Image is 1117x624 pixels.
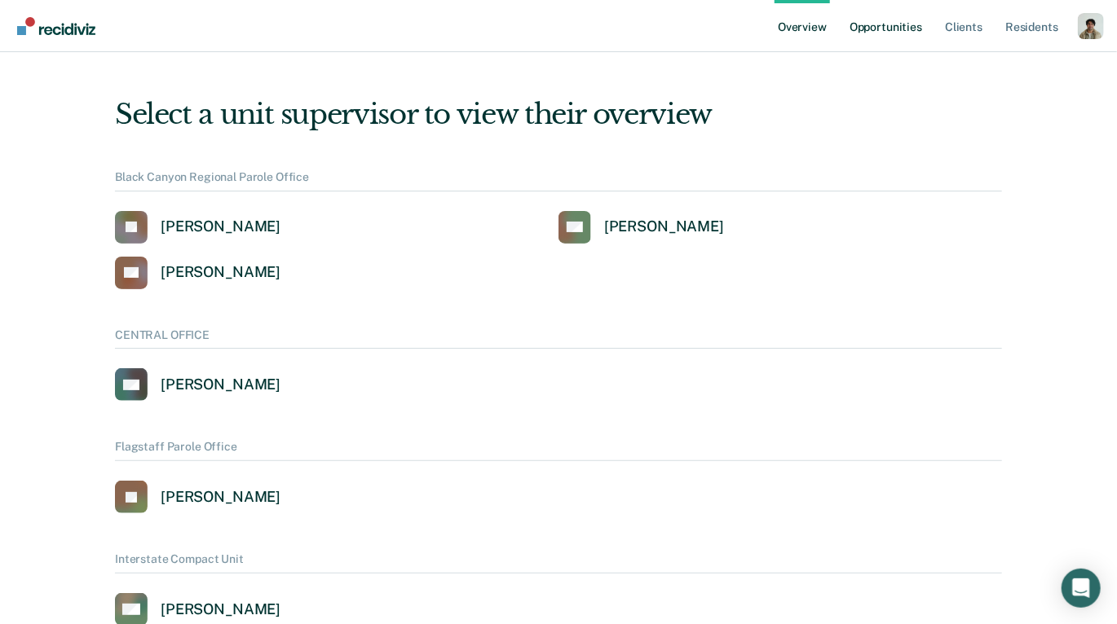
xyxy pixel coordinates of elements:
div: [PERSON_NAME] [161,600,280,619]
div: [PERSON_NAME] [161,263,280,282]
div: CENTRAL OFFICE [115,328,1002,349]
div: [PERSON_NAME] [604,218,724,236]
div: Flagstaff Parole Office [115,440,1002,461]
div: Black Canyon Regional Parole Office [115,170,1002,191]
div: [PERSON_NAME] [161,218,280,236]
button: Profile dropdown button [1078,13,1104,39]
div: Open Intercom Messenger [1062,569,1101,608]
a: [PERSON_NAME] [115,368,280,401]
div: Interstate Compact Unit [115,552,1002,573]
div: [PERSON_NAME] [161,488,280,507]
a: [PERSON_NAME] [115,481,280,513]
div: Select a unit supervisor to view their overview [115,98,1002,131]
a: [PERSON_NAME] [115,257,280,289]
a: [PERSON_NAME] [558,211,724,244]
a: [PERSON_NAME] [115,211,280,244]
img: Recidiviz [17,17,95,35]
div: [PERSON_NAME] [161,376,280,394]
